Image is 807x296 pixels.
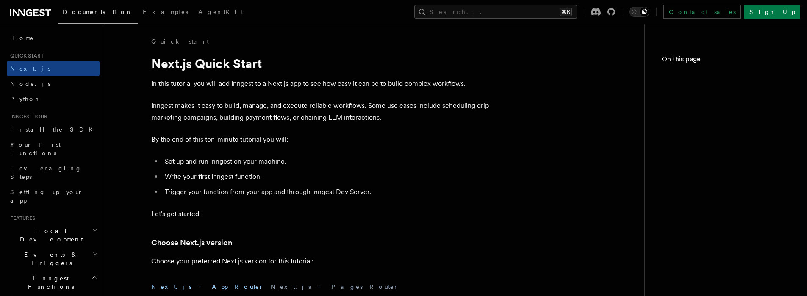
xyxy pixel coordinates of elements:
[560,8,572,16] kbd: ⌘K
[151,237,232,249] a: Choose Next.js version
[7,184,100,208] a: Setting up your app
[7,137,100,161] a: Your first Functions
[7,61,100,76] a: Next.js
[162,186,490,198] li: Trigger your function from your app and through Inngest Dev Server.
[414,5,577,19] button: Search...⌘K
[10,126,98,133] span: Install the SDK
[162,156,490,167] li: Set up and run Inngest on your machine.
[7,247,100,271] button: Events & Triggers
[7,122,100,137] a: Install the SDK
[7,227,92,244] span: Local Development
[151,78,490,90] p: In this tutorial you will add Inngest to a Next.js app to see how easy it can be to build complex...
[7,30,100,46] a: Home
[151,134,490,145] p: By the end of this ten-minute tutorial you will:
[143,8,188,15] span: Examples
[7,52,44,59] span: Quick start
[151,255,490,267] p: Choose your preferred Next.js version for this tutorial:
[151,100,490,123] p: Inngest makes it easy to build, manage, and execute reliable workflows. Some use cases include sc...
[744,5,800,19] a: Sign Up
[7,91,100,107] a: Python
[7,250,92,267] span: Events & Triggers
[151,56,490,71] h1: Next.js Quick Start
[7,223,100,247] button: Local Development
[10,34,34,42] span: Home
[7,215,35,222] span: Features
[138,3,193,23] a: Examples
[10,165,82,180] span: Leveraging Steps
[629,7,649,17] button: Toggle dark mode
[63,8,133,15] span: Documentation
[7,76,100,91] a: Node.js
[10,80,50,87] span: Node.js
[7,271,100,294] button: Inngest Functions
[663,5,741,19] a: Contact sales
[162,171,490,183] li: Write your first Inngest function.
[662,54,790,68] h4: On this page
[7,161,100,184] a: Leveraging Steps
[151,37,209,46] a: Quick start
[7,274,92,291] span: Inngest Functions
[10,96,41,102] span: Python
[198,8,243,15] span: AgentKit
[7,113,47,120] span: Inngest tour
[151,208,490,220] p: Let's get started!
[10,189,83,204] span: Setting up your app
[10,65,50,72] span: Next.js
[10,141,61,156] span: Your first Functions
[58,3,138,24] a: Documentation
[193,3,248,23] a: AgentKit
